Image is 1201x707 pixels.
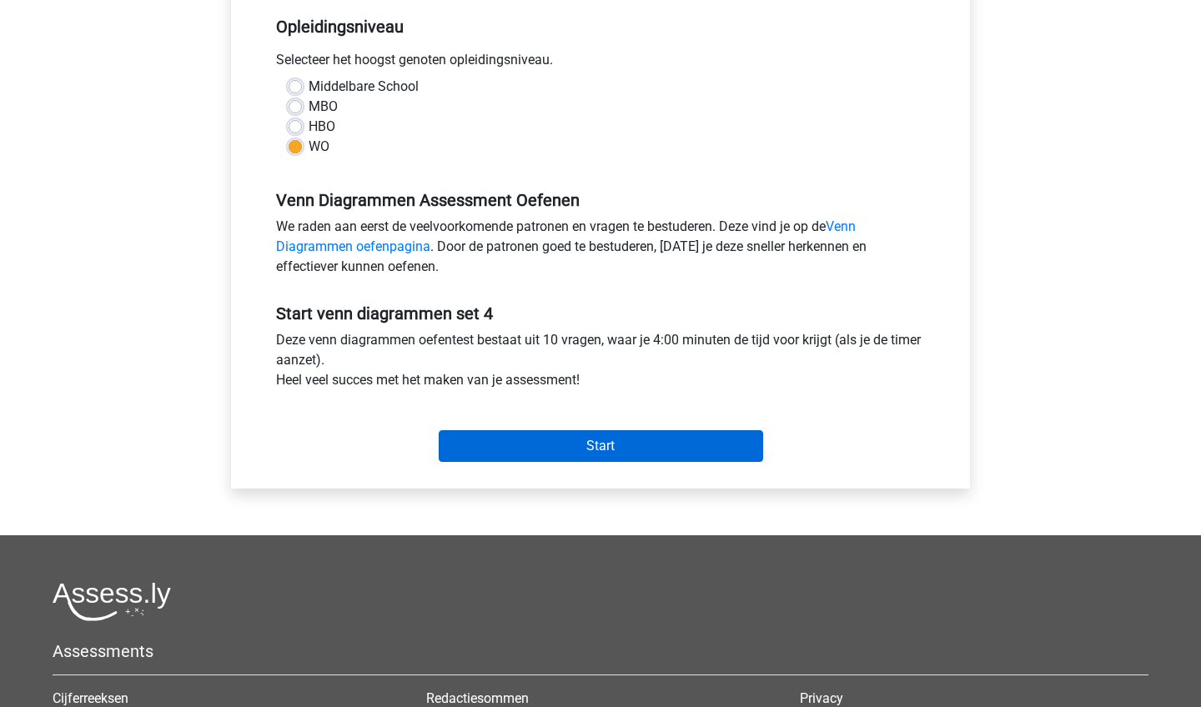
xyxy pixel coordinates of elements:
div: Deze venn diagrammen oefentest bestaat uit 10 vragen, waar je 4:00 minuten de tijd voor krijgt (a... [264,330,937,397]
img: Assessly logo [53,582,171,621]
label: HBO [309,117,335,137]
a: Cijferreeksen [53,690,128,706]
h5: Start venn diagrammen set 4 [276,303,925,323]
a: Privacy [800,690,843,706]
div: Selecteer het hoogst genoten opleidingsniveau. [264,50,937,77]
label: WO [309,137,329,157]
h5: Opleidingsniveau [276,10,925,43]
h5: Assessments [53,641,1148,661]
a: Redactiesommen [426,690,529,706]
div: We raden aan eerst de veelvoorkomende patronen en vragen te bestuderen. Deze vind je op de . Door... [264,217,937,283]
input: Start [439,430,763,462]
label: MBO [309,97,338,117]
h5: Venn Diagrammen Assessment Oefenen [276,190,925,210]
label: Middelbare School [309,77,419,97]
